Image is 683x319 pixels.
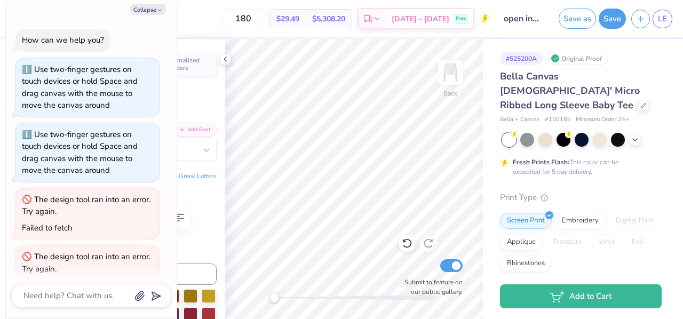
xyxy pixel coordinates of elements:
div: Embroidery [555,213,606,229]
div: # 525200A [500,52,543,65]
span: Bella Canvas [DEMOGRAPHIC_DATA]' Micro Ribbed Long Sleeve Baby Tee [500,70,640,111]
span: Free [456,15,466,22]
div: Failed to fetch [22,222,73,233]
span: Minimum Order: 24 + [576,115,629,124]
button: Personalized Numbers [141,52,217,76]
a: LE [653,10,672,28]
span: Bella + Canvas [500,115,539,124]
span: $5,308.20 [312,13,345,25]
button: Add Font [173,123,217,137]
img: Back [440,62,461,83]
div: Vinyl [592,234,622,250]
span: # 1501BE [545,115,570,124]
div: Accessibility label [269,292,280,303]
strong: Fresh Prints Flash: [513,158,569,166]
div: How can we help you? [22,35,104,45]
button: Save as [559,9,596,29]
div: The design tool ran into an error. Try again. [22,251,150,274]
div: Back [443,89,457,98]
div: Print Type [500,192,662,204]
button: Collapse [130,4,166,15]
input: Untitled Design [496,8,548,29]
div: The design tool ran into an error. Try again. [22,194,150,217]
input: – – [223,9,264,28]
div: Digital Print [609,213,661,229]
button: Save [599,9,626,29]
label: Submit to feature on our public gallery. [399,277,463,297]
span: LE [658,13,667,25]
div: Use two-finger gestures on touch devices or hold Space and drag canvas with the mouse to move the... [22,129,138,176]
button: Add to Cart [500,284,662,308]
div: Screen Print [500,213,552,229]
span: [DATE] - [DATE] [392,13,449,25]
div: Applique [500,234,543,250]
div: Rhinestones [500,256,552,272]
div: Foil [625,234,650,250]
div: This color can be expedited for 5 day delivery. [513,157,644,177]
span: $29.49 [276,13,299,25]
div: Use two-finger gestures on touch devices or hold Space and drag canvas with the mouse to move the... [22,64,138,111]
span: Personalized Numbers [162,57,210,71]
div: Original Proof [548,52,608,65]
div: Transfers [546,234,589,250]
button: Switch to Greek Letters [150,172,217,180]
